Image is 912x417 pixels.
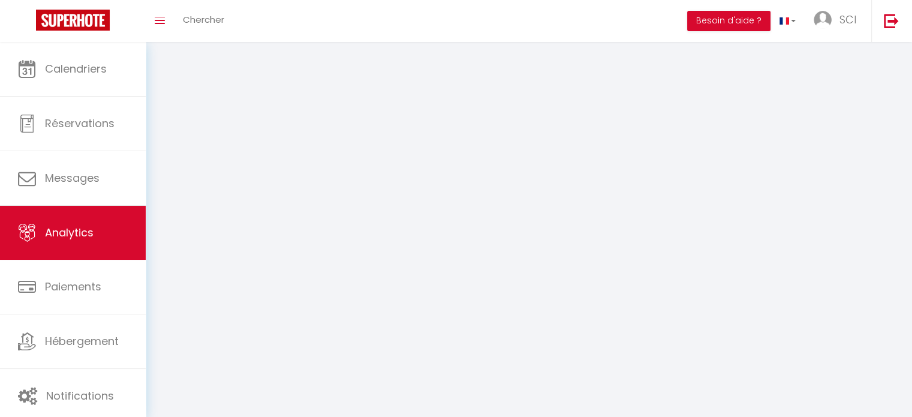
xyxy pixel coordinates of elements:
[687,11,770,31] button: Besoin d'aide ?
[884,13,899,28] img: logout
[45,334,119,349] span: Hébergement
[45,116,115,131] span: Réservations
[45,170,100,185] span: Messages
[46,388,114,403] span: Notifications
[183,13,224,26] span: Chercher
[45,61,107,76] span: Calendriers
[814,11,832,29] img: ...
[839,12,856,27] span: SCI
[45,279,101,294] span: Paiements
[45,225,94,240] span: Analytics
[36,10,110,31] img: Super Booking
